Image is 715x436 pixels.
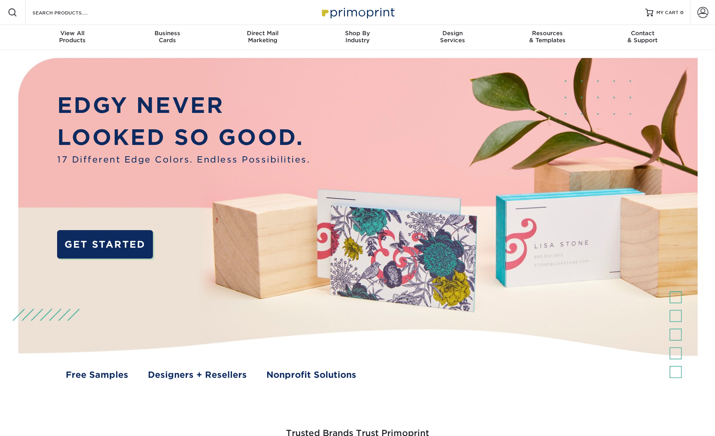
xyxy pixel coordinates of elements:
[57,153,310,166] span: 17 Different Edge Colors. Endless Possibilities.
[680,10,684,15] span: 0
[405,30,500,37] span: Design
[266,368,356,381] a: Nonprofit Solutions
[405,25,500,50] a: DesignServices
[25,30,120,44] div: Products
[25,30,120,37] span: View All
[500,25,595,50] a: Resources& Templates
[595,30,690,37] span: Contact
[215,30,310,37] span: Direct Mail
[595,25,690,50] a: Contact& Support
[215,25,310,50] a: Direct MailMarketing
[120,25,215,50] a: BusinessCards
[57,230,153,258] a: GET STARTED
[120,30,215,37] span: Business
[57,89,310,121] p: EDGY NEVER
[500,30,595,37] span: Resources
[32,8,108,17] input: SEARCH PRODUCTS.....
[310,30,405,37] span: Shop By
[405,30,500,44] div: Services
[66,368,128,381] a: Free Samples
[656,9,679,16] span: MY CART
[215,30,310,44] div: Marketing
[25,25,120,50] a: View AllProducts
[318,4,397,21] img: Primoprint
[120,30,215,44] div: Cards
[57,121,310,153] p: LOOKED SO GOOD.
[310,30,405,44] div: Industry
[500,30,595,44] div: & Templates
[595,30,690,44] div: & Support
[310,25,405,50] a: Shop ByIndustry
[148,368,247,381] a: Designers + Resellers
